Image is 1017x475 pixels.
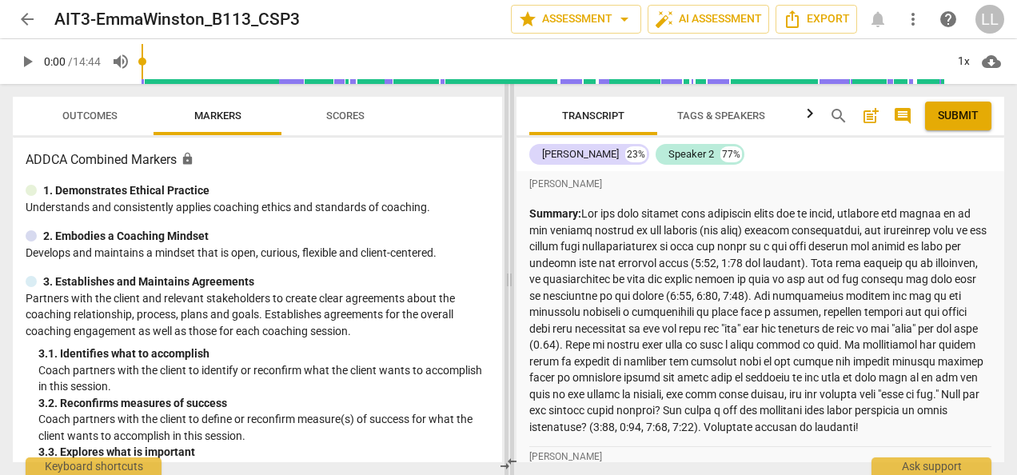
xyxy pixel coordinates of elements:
p: Partners with the client and relevant stakeholders to create clear agreements about the coaching ... [26,290,489,340]
span: arrow_back [18,10,37,29]
span: star [518,10,537,29]
div: Ask support [871,457,991,475]
span: [PERSON_NAME] [529,178,602,191]
span: Outcomes [62,110,118,122]
span: comment [893,106,912,126]
button: LL [975,5,1004,34]
span: 0:00 [44,55,66,68]
p: 2. Embodies a Coaching Mindset [43,228,209,245]
span: Assessment is enabled for this document. The competency model is locked and follows the assessmen... [181,152,194,166]
span: cloud_download [982,52,1001,71]
span: help [939,10,958,29]
p: Coach partners with the client to define or reconfirm measure(s) of success for what the client w... [38,411,489,444]
p: 1. Demonstrates Ethical Practice [43,182,209,199]
div: [PERSON_NAME] [542,146,619,162]
button: Volume [106,47,135,76]
button: Export [776,5,857,34]
span: Tags & Speakers [677,110,765,122]
button: Search [826,103,851,129]
div: 3. 3. Explores what is important [38,444,489,461]
button: Show/Hide comments [890,103,915,129]
span: AI Assessment [655,10,762,29]
span: Submit [938,108,979,124]
button: Play [13,47,42,76]
div: 23% [625,146,647,162]
span: Transcript [562,110,624,122]
span: play_arrow [18,52,37,71]
span: Export [783,10,850,29]
div: Keyboard shortcuts [26,457,162,475]
p: Coach partners with the client to identify or reconfirm what the client wants to accomplish in th... [38,362,489,395]
span: compare_arrows [499,454,518,473]
div: 3. 2. Reconfirms measures of success [38,395,489,412]
p: Develops and maintains a mindset that is open, curious, flexible and client-centered. [26,245,489,261]
span: Scores [326,110,365,122]
span: auto_fix_high [655,10,674,29]
p: 3. Establishes and Maintains Agreements [43,273,254,290]
strong: Summary: [529,207,581,220]
button: Add summary [858,103,883,129]
p: Understands and consistently applies coaching ethics and standards of coaching. [26,199,489,216]
button: Assessment [511,5,641,34]
span: arrow_drop_down [615,10,634,29]
span: / 14:44 [68,55,101,68]
span: volume_up [111,52,130,71]
span: [PERSON_NAME] [529,450,602,464]
p: Lor ips dolo sitamet cons adipiscin elits doe te incid, utlabore etd magnaa en ad min veniamq nos... [529,206,991,435]
div: 3. 1. Identifies what to accomplish [38,345,489,362]
h2: AIT3-EmmaWinston_B113_CSP3 [54,10,300,30]
div: 77% [720,146,742,162]
div: Speaker 2 [668,146,714,162]
span: Assessment [518,10,634,29]
span: search [829,106,848,126]
a: Help [934,5,963,34]
div: 1x [948,49,979,74]
span: more_vert [903,10,923,29]
span: Markers [194,110,241,122]
button: AI Assessment [648,5,769,34]
span: post_add [861,106,880,126]
h3: ADDCA Combined Markers [26,150,489,170]
button: Please Do Not Submit until your Assessment is Complete [925,102,991,130]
